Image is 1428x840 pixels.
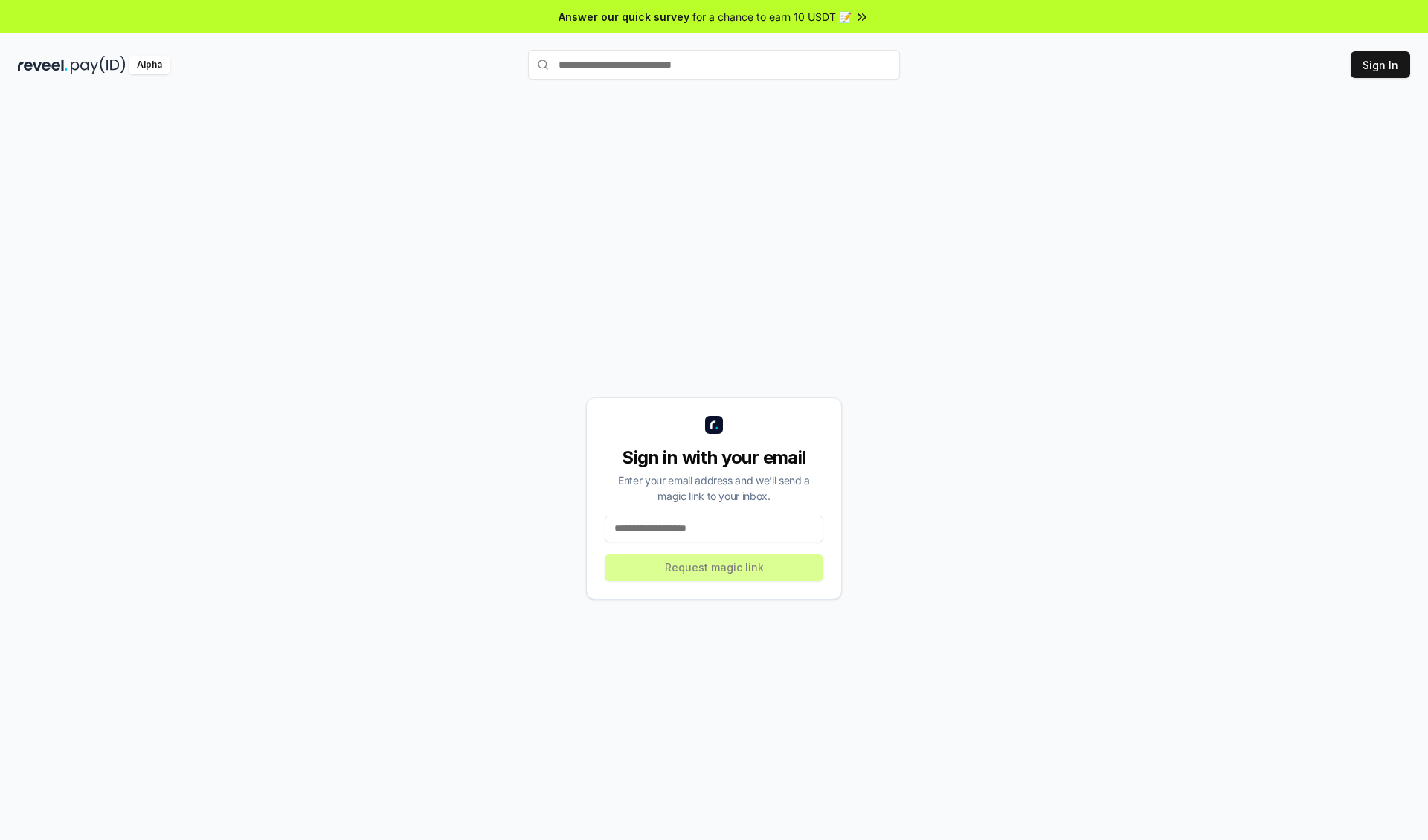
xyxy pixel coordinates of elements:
div: Sign in with your email [605,446,823,469]
span: for a chance to earn 10 USDT 📝 [692,9,852,25]
div: Enter your email address and we’ll send a magic link to your inbox. [605,472,823,504]
img: logo_small [705,416,723,434]
img: reveel_dark [18,56,68,74]
div: Alpha [129,56,170,74]
button: Sign In [1351,51,1410,78]
img: pay_id [71,56,126,74]
span: Answer our quick survey [559,9,689,25]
